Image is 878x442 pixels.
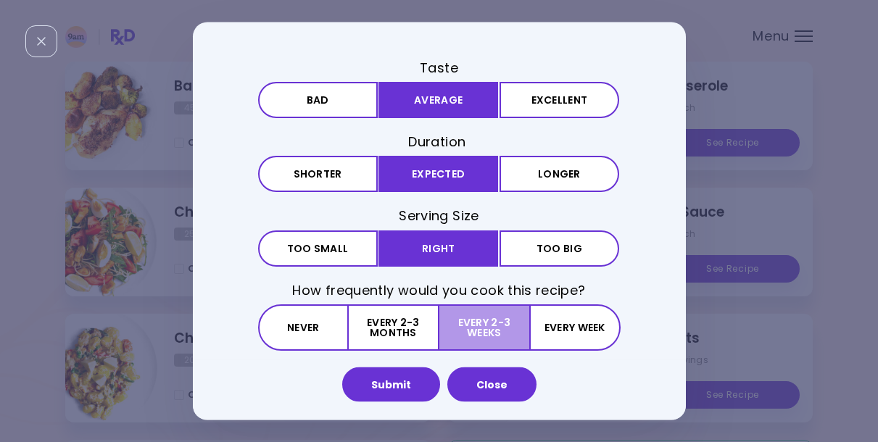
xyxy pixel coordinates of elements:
button: Every week [529,304,620,350]
span: Too big [537,243,582,253]
button: Right [378,230,498,266]
button: Too big [500,230,619,266]
button: Every 2-3 months [349,304,439,350]
button: Too small [258,230,378,266]
h3: Serving Size [258,207,621,225]
button: Every 2-3 weeks [439,304,529,350]
h3: How frequently would you cook this recipe? [258,280,621,299]
button: Average [378,82,498,118]
div: Close [25,25,57,57]
button: Expected [378,156,498,192]
h3: Duration [258,133,621,151]
button: Bad [258,82,378,118]
button: Close [447,367,537,402]
span: Too small [287,243,349,253]
button: Excellent [500,82,619,118]
button: Submit [342,367,440,402]
button: Shorter [258,156,378,192]
h3: Taste [258,59,621,77]
button: Never [258,304,349,350]
button: Longer [500,156,619,192]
